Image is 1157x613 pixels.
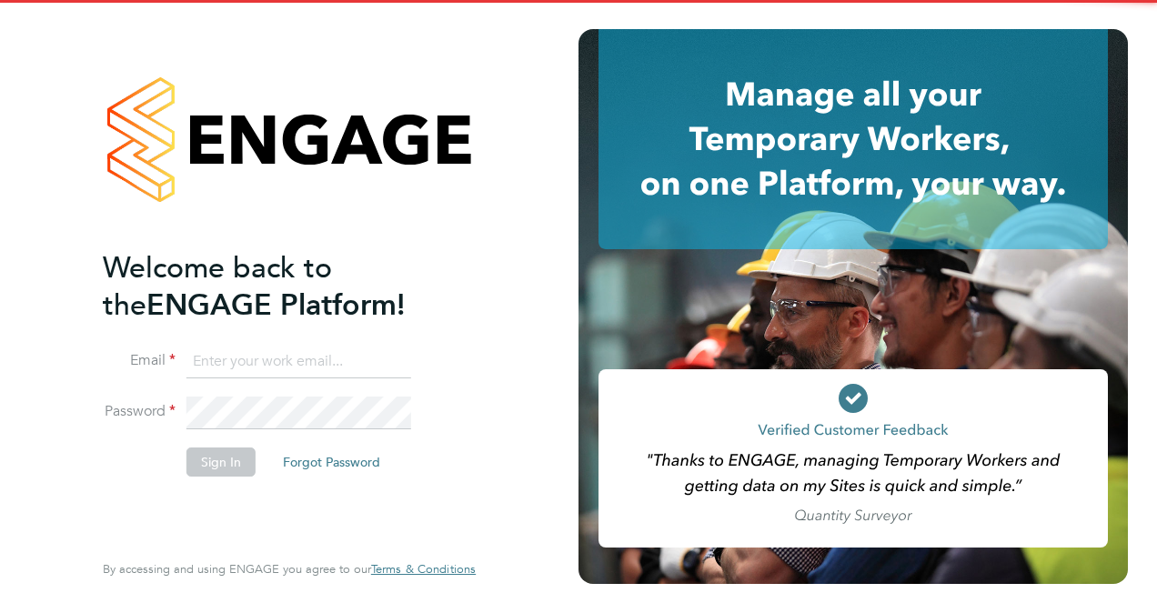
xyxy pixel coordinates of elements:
span: Welcome back to the [103,250,332,323]
button: Forgot Password [268,447,395,477]
input: Enter your work email... [186,346,411,378]
label: Email [103,351,176,370]
label: Password [103,402,176,421]
span: By accessing and using ENGAGE you agree to our [103,561,476,577]
button: Sign In [186,447,256,477]
a: Terms & Conditions [371,562,476,577]
h2: ENGAGE Platform! [103,249,458,324]
span: Terms & Conditions [371,561,476,577]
